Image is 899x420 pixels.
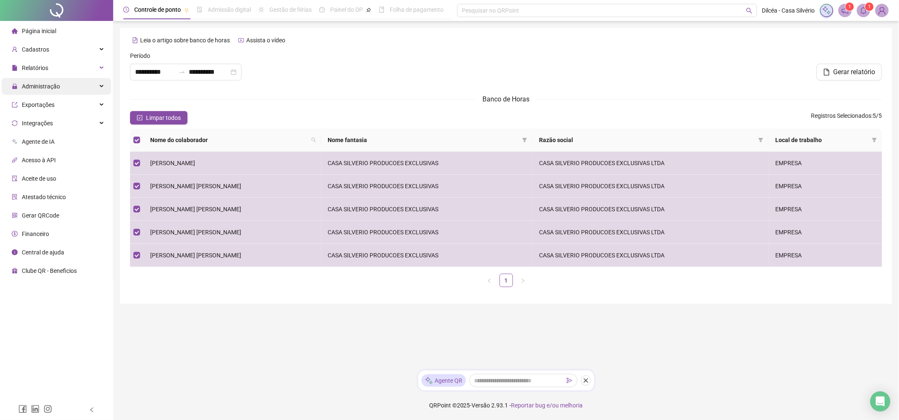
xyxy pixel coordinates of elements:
span: Financeiro [22,231,49,237]
span: left [89,407,95,413]
span: file-done [197,7,203,13]
span: Limpar todos [146,113,181,122]
span: Aceite de uso [22,175,56,182]
span: Controle de ponto [134,6,181,13]
span: dollar [12,231,18,237]
span: [PERSON_NAME] [PERSON_NAME] [150,229,241,236]
span: book [379,7,385,13]
td: CASA SILVERIO PRODUCOES EXCLUSIVAS LTDA [532,175,769,198]
span: filter [758,137,763,143]
td: CASA SILVERIO PRODUCOES EXCLUSIVAS [321,221,533,244]
span: Integrações [22,120,53,127]
span: pushpin [366,8,371,13]
span: Banco de Horas [483,95,530,103]
span: Clube QR - Beneficios [22,267,77,274]
span: Nome do colaborador [150,135,308,145]
span: lock [12,83,18,89]
button: Limpar todos [130,111,188,124]
footer: QRPoint © 2025 - 2.93.1 - [113,391,899,420]
span: Painel do DP [330,6,363,13]
td: CASA SILVERIO PRODUCOES EXCLUSIVAS LTDA [532,244,769,267]
span: file [823,69,830,75]
span: home [12,28,18,34]
span: search [746,8,753,14]
span: Razão social [539,135,755,145]
div: Open Intercom Messenger [870,391,891,412]
img: sparkle-icon.fc2bf0ac1784a2077858766a79e2daf3.svg [425,376,433,385]
span: file [12,65,18,71]
span: 1 [868,4,871,10]
span: Gerar QRCode [22,212,59,219]
span: sun [258,7,264,13]
td: CASA SILVERIO PRODUCOES EXCLUSIVAS LTDA [532,152,769,175]
img: 92805 [876,4,889,17]
span: [PERSON_NAME] [PERSON_NAME] [150,183,241,189]
span: Assista o vídeo [246,37,285,44]
td: CASA SILVERIO PRODUCOES EXCLUSIVAS [321,244,533,267]
span: pushpin [184,8,189,13]
td: EMPRESA [769,175,882,198]
span: [PERSON_NAME] [150,160,195,166]
li: Página anterior [483,274,496,287]
td: CASA SILVERIO PRODUCOES EXCLUSIVAS [321,152,533,175]
span: Folha de pagamento [390,6,443,13]
span: search [311,137,316,143]
span: Agente de IA [22,138,55,145]
button: right [516,274,530,287]
span: Nome fantasia [328,135,519,145]
td: CASA SILVERIO PRODUCOES EXCLUSIVAS [321,198,533,221]
span: Acesso à API [22,157,56,163]
button: left [483,274,496,287]
span: left [487,278,492,283]
span: filter [872,137,877,143]
span: gift [12,268,18,274]
span: sync [12,120,18,126]
span: Local de trabalho [775,135,869,145]
span: Atestado técnico [22,194,66,200]
span: Relatórios [22,65,48,71]
span: close [583,378,589,384]
span: send [567,378,573,384]
span: Página inicial [22,28,56,34]
span: user-add [12,47,18,52]
img: sparkle-icon.fc2bf0ac1784a2077858766a79e2daf3.svg [822,6,831,15]
td: EMPRESA [769,152,882,175]
span: bell [860,7,868,14]
td: EMPRESA [769,198,882,221]
span: filter [870,134,879,146]
sup: 1 [865,3,874,11]
span: right [521,278,526,283]
span: filter [757,134,765,146]
span: check-square [137,115,143,121]
li: Próxima página [516,274,530,287]
span: solution [12,194,18,200]
span: Período [130,51,150,60]
span: 1 [849,4,852,10]
span: Dilcéa - Casa Silvério [762,6,815,15]
span: dashboard [319,7,325,13]
span: Administração [22,83,60,90]
span: instagram [44,405,52,413]
button: Gerar relatório [817,64,882,80]
span: swap-right [179,69,185,75]
span: qrcode [12,213,18,218]
span: api [12,157,18,163]
a: 1 [500,274,513,287]
span: filter [522,137,527,143]
td: EMPRESA [769,244,882,267]
span: [PERSON_NAME] [PERSON_NAME] [150,206,241,213]
span: notification [842,7,849,14]
span: [PERSON_NAME] [PERSON_NAME] [150,252,241,259]
sup: 1 [846,3,854,11]
div: Agente QR [422,374,466,387]
td: CASA SILVERIO PRODUCOES EXCLUSIVAS LTDA [532,198,769,221]
span: info-circle [12,249,18,255]
span: : 5 / 5 [811,111,882,124]
span: Gerar relatório [834,67,876,77]
span: linkedin [31,405,39,413]
span: youtube [238,37,244,43]
span: facebook [18,405,27,413]
span: Leia o artigo sobre banco de horas [140,37,230,44]
td: EMPRESA [769,221,882,244]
